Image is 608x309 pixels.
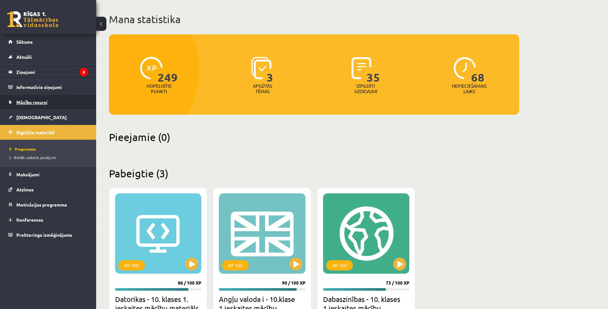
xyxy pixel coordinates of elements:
span: Sākums [16,39,33,45]
a: Biežāk uzdotie jautājumi [10,154,90,160]
span: 68 [471,57,485,83]
img: icon-completed-tasks-ad58ae20a441b2904462921112bc710f1caf180af7a3daa7317a5a94f2d26646.svg [352,57,371,79]
a: Konferences [8,212,88,227]
a: Aktuāli [8,49,88,64]
h2: Pabeigtie (3) [109,167,519,180]
span: 35 [367,57,380,83]
span: Programma [10,146,36,152]
a: Sākums [8,34,88,49]
a: Proktoringa izmēģinājums [8,227,88,242]
span: Motivācijas programma [16,202,67,207]
i: 8 [79,68,88,76]
p: Apgūtās tēmas [250,83,275,94]
span: Mācību resursi [16,99,47,105]
a: Programma [10,146,90,152]
a: [DEMOGRAPHIC_DATA] [8,110,88,125]
span: Atzīmes [16,187,34,192]
legend: Maksājumi [16,167,88,182]
span: [DEMOGRAPHIC_DATA] [16,114,67,120]
a: Atzīmes [8,182,88,197]
img: icon-learned-topics-4a711ccc23c960034f471b6e78daf4a3bad4a20eaf4de84257b87e66633f6470.svg [251,57,271,79]
img: icon-xp-0682a9bc20223a9ccc6f5883a126b849a74cddfe5390d2b41b4391c66f2066e7.svg [140,57,162,79]
span: Digitālie materiāli [16,129,54,135]
span: Biežāk uzdotie jautājumi [10,155,56,160]
span: Proktoringa izmēģinājums [16,232,72,238]
span: 249 [158,57,178,83]
div: XP 100 [326,260,353,270]
span: 3 [267,57,273,83]
a: Maksājumi [8,167,88,182]
legend: Ziņojumi [16,65,88,79]
h2: Pieejamie (0) [109,131,519,143]
legend: Informatīvie ziņojumi [16,80,88,94]
a: Rīgas 1. Tālmācības vidusskola [7,11,58,27]
div: XP 100 [222,260,249,270]
div: XP 100 [118,260,145,270]
p: Nopelnītie punkti [146,83,172,94]
span: Aktuāli [16,54,32,60]
a: Ziņojumi8 [8,65,88,79]
a: Digitālie materiāli [8,125,88,140]
p: Izpildīti uzdevumi [353,83,378,94]
p: Nepieciešamais laiks [452,83,487,94]
span: Konferences [16,217,43,223]
img: icon-clock-7be60019b62300814b6bd22b8e044499b485619524d84068768e800edab66f18.svg [454,57,476,79]
a: Mācību resursi [8,95,88,110]
h1: Mana statistika [109,13,519,26]
a: Motivācijas programma [8,197,88,212]
a: Informatīvie ziņojumi [8,80,88,94]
